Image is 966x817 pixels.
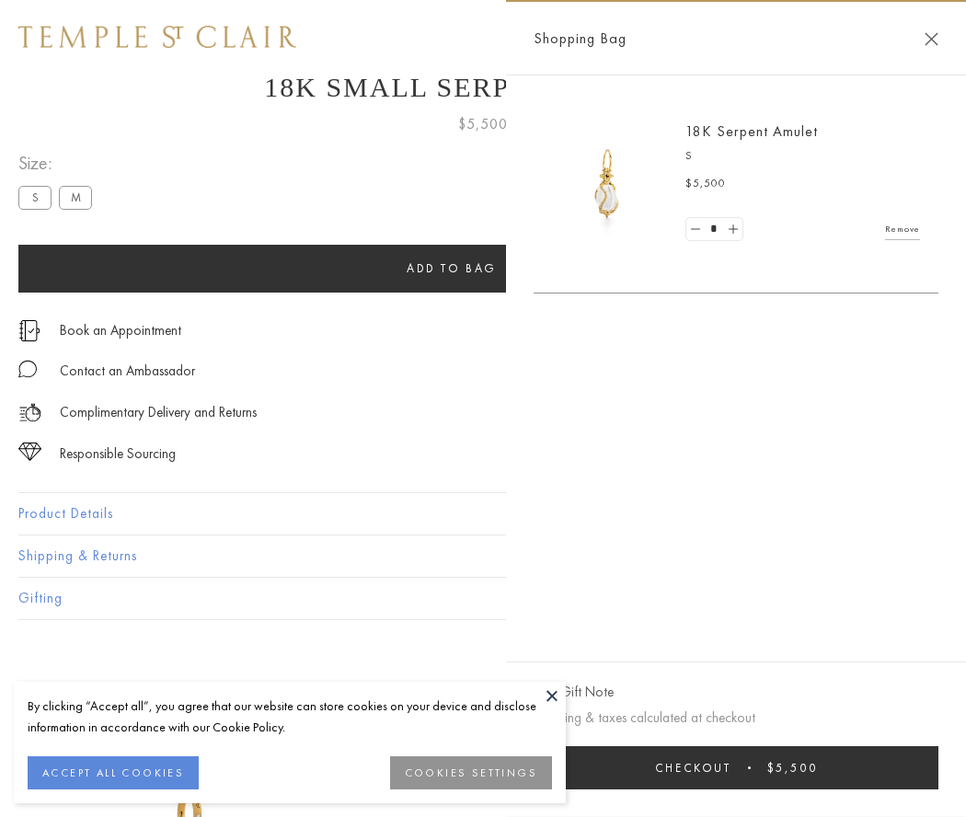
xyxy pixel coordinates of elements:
[28,756,199,789] button: ACCEPT ALL COOKIES
[28,696,552,738] div: By clicking “Accept all”, you agree that our website can store cookies on your device and disclos...
[390,756,552,789] button: COOKIES SETTINGS
[18,535,948,577] button: Shipping & Returns
[767,760,818,776] span: $5,500
[18,72,948,103] h1: 18K Small Serpent Amulet
[60,360,195,383] div: Contact an Ambassador
[685,147,920,166] p: S
[534,746,938,789] button: Checkout $5,500
[534,681,614,704] button: Add Gift Note
[685,121,818,141] a: 18K Serpent Amulet
[18,578,948,619] button: Gifting
[534,27,627,51] span: Shopping Bag
[18,443,41,461] img: icon_sourcing.svg
[18,320,40,341] img: icon_appointment.svg
[18,360,37,378] img: MessageIcon-01_2.svg
[59,186,92,209] label: M
[458,112,508,136] span: $5,500
[18,245,885,293] button: Add to bag
[686,218,705,241] a: Set quantity to 0
[18,493,948,535] button: Product Details
[655,760,731,776] span: Checkout
[60,320,181,340] a: Book an Appointment
[534,707,938,730] p: Shipping & taxes calculated at checkout
[552,129,662,239] img: P51836-E11SERPPV
[18,26,296,48] img: Temple St. Clair
[685,175,726,193] span: $5,500
[723,218,742,241] a: Set quantity to 2
[18,148,99,178] span: Size:
[18,186,52,209] label: S
[18,401,41,424] img: icon_delivery.svg
[60,443,176,466] div: Responsible Sourcing
[60,401,257,424] p: Complimentary Delivery and Returns
[407,260,497,276] span: Add to bag
[885,219,920,239] a: Remove
[925,32,938,46] button: Close Shopping Bag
